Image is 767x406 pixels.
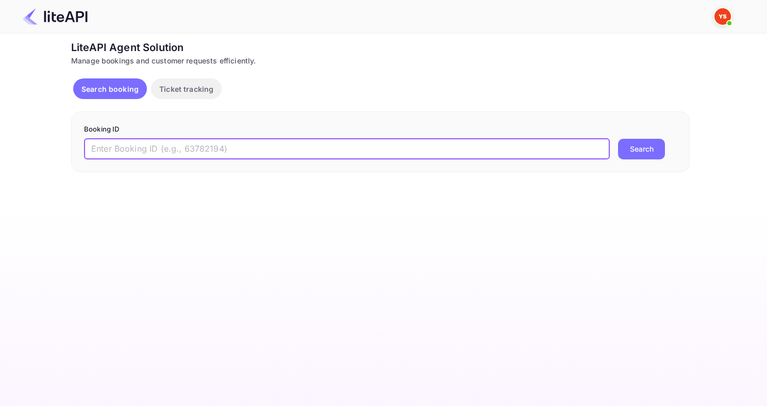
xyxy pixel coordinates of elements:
div: LiteAPI Agent Solution [71,40,690,55]
img: Yandex Support [714,8,731,25]
p: Booking ID [84,124,677,135]
button: Search [618,139,665,159]
img: LiteAPI Logo [23,8,88,25]
input: Enter Booking ID (e.g., 63782194) [84,139,610,159]
div: Manage bookings and customer requests efficiently. [71,55,690,66]
p: Search booking [81,84,139,94]
p: Ticket tracking [159,84,213,94]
